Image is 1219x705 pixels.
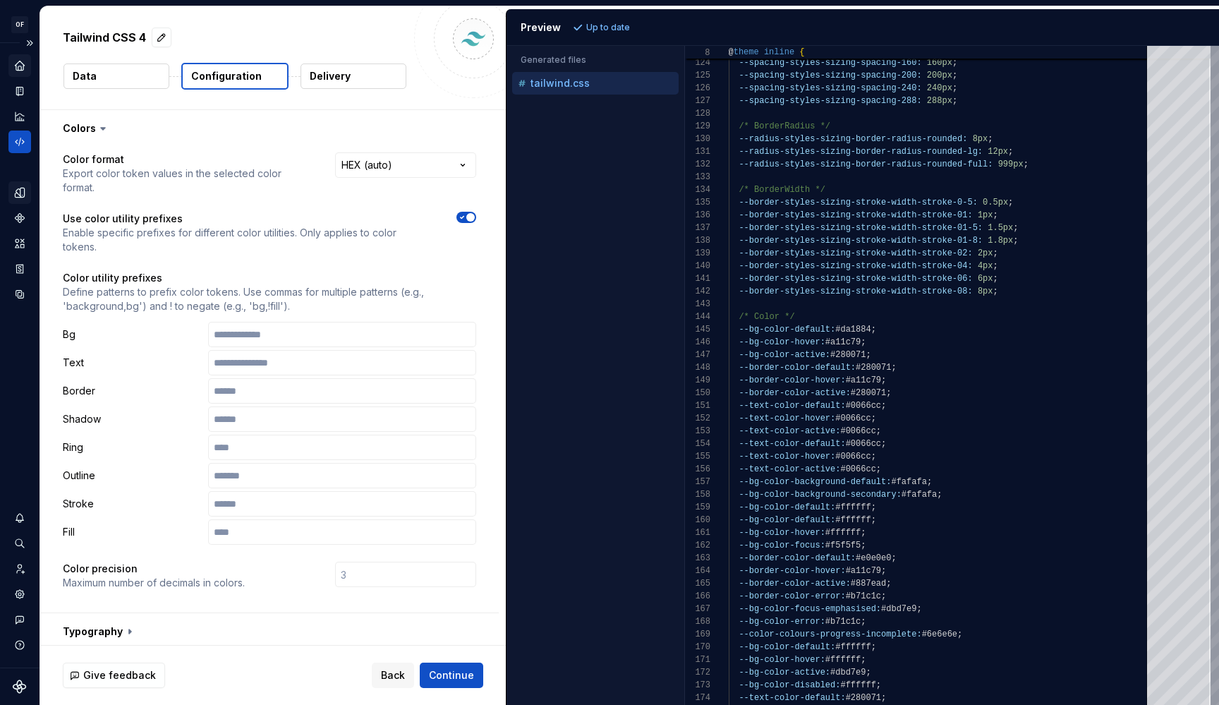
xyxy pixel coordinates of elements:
span: #887ead [850,579,885,589]
span: #ffffff [825,655,860,665]
span: ; [1023,159,1028,169]
span: --bg-color-active: [739,668,830,677]
span: #ffffff [835,502,871,512]
button: Notifications [8,507,31,529]
button: Search ⌘K [8,532,31,555]
div: 131 [685,145,710,158]
span: ; [866,668,871,677]
button: Expand sidebar [20,33,40,53]
div: Preview [521,20,561,35]
span: ; [871,325,875,335]
span: #f5f5f5 [825,541,860,550]
button: Give feedback [63,663,165,688]
span: --text-color-active: [739,426,840,436]
span: ; [875,426,880,436]
div: 126 [685,82,710,95]
span: --text-color-hover: [739,452,835,462]
span: ; [937,490,942,500]
div: 174 [685,692,710,704]
span: --bg-color-default: [739,515,835,525]
span: 6px [977,274,993,284]
span: ; [871,502,875,512]
svg: Supernova Logo [13,680,27,694]
div: Documentation [8,80,31,102]
span: #ffffff [825,528,860,538]
p: Up to date [586,22,630,33]
div: 140 [685,260,710,272]
span: #280071 [850,388,885,398]
span: #0066cc [835,414,871,423]
div: 133 [685,171,710,183]
span: #280071 [856,363,891,373]
span: #6e6e6e [921,629,957,639]
div: OF [11,16,28,33]
span: ; [957,629,962,639]
p: Generated files [521,54,670,66]
div: 169 [685,628,710,641]
span: #da1884 [835,325,871,335]
span: --spacing-styles-sizing-spacing-160: [739,58,921,68]
div: 141 [685,272,710,285]
span: ; [886,579,891,589]
button: Configuration [181,63,289,90]
div: 151 [685,399,710,412]
span: --border-styles-sizing-stroke-width-stroke-01-8: [739,236,983,246]
div: 148 [685,361,710,374]
p: Color precision [63,562,245,576]
span: ; [916,604,921,614]
span: --bg-color-background-default: [739,477,891,487]
span: --bg-color-background-secondary: [739,490,901,500]
span: --radius-styles-sizing-border-radius-rounded-lg: [739,147,983,157]
p: Tailwind CSS 4 [63,29,146,46]
span: 240px [926,83,952,93]
span: ; [861,541,866,550]
span: ; [871,642,875,652]
div: Settings [8,583,31,605]
span: #b71c1c [845,591,880,601]
span: #b71c1c [825,617,860,627]
span: #a11c79 [825,337,860,347]
a: Assets [8,232,31,255]
div: 147 [685,349,710,361]
span: ; [875,464,880,474]
a: Analytics [8,105,31,128]
button: Back [372,663,414,688]
a: Storybook stories [8,258,31,280]
span: ; [861,617,866,627]
span: --border-styles-sizing-stroke-width-stroke-02: [739,248,972,258]
span: inline [764,47,794,57]
span: --bg-color-focus-emphasised: [739,604,881,614]
p: Configuration [191,69,262,83]
span: ; [891,553,896,563]
span: ; [993,287,997,296]
div: 162 [685,539,710,552]
div: Design tokens [8,181,31,204]
p: Use color utility prefixes [63,212,431,226]
span: theme [734,47,759,57]
p: Define patterns to prefix color tokens. Use commas for multiple patterns (e.g., 'background,bg') ... [63,285,476,313]
span: --bg-color-default: [739,325,835,335]
span: #280071 [830,350,866,360]
div: Invite team [8,558,31,580]
a: Code automation [8,131,31,153]
div: 145 [685,323,710,336]
span: ; [993,210,997,220]
div: 160 [685,514,710,526]
span: --border-color-default: [739,553,856,563]
div: 159 [685,501,710,514]
span: --spacing-styles-sizing-spacing-240: [739,83,921,93]
span: ; [875,680,880,690]
span: #dbd7e9 [830,668,866,677]
div: 137 [685,222,710,234]
div: 143 [685,298,710,311]
div: 158 [685,488,710,501]
span: --radius-styles-sizing-border-radius-rounded-full: [739,159,993,169]
span: ; [871,515,875,525]
span: ; [871,452,875,462]
span: --border-styles-sizing-stroke-width-stroke-04: [739,261,972,271]
span: #dbd7e9 [881,604,916,614]
div: 167 [685,603,710,615]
